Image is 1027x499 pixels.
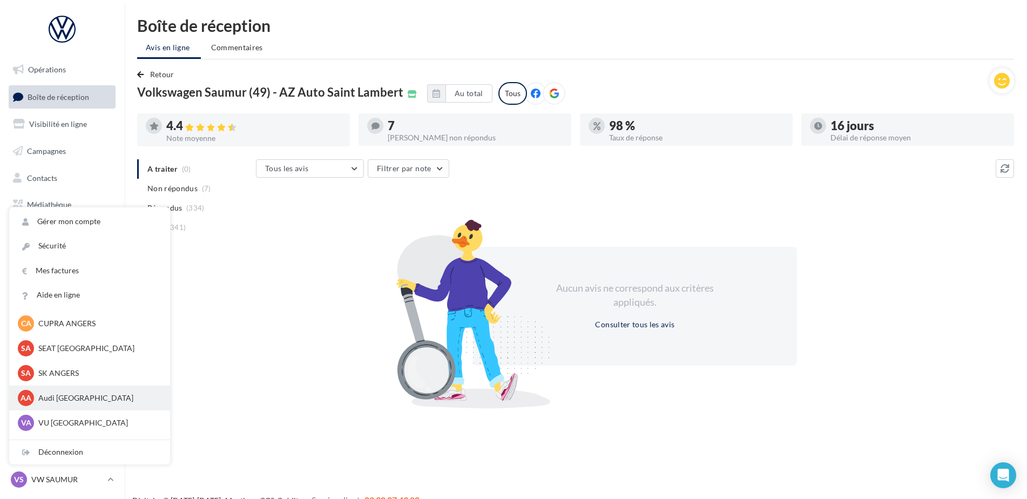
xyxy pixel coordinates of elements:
a: Contacts [6,167,118,190]
span: CA [21,318,31,329]
p: SEAT [GEOGRAPHIC_DATA] [38,343,157,354]
button: Au total [445,84,492,103]
button: Retour [137,68,179,81]
a: PLV et print personnalisable [6,247,118,279]
span: Médiathèque [27,200,71,209]
span: VA [21,417,31,428]
a: Opérations [6,58,118,81]
button: Au total [427,84,492,103]
span: AA [21,393,31,403]
div: Tous [498,82,527,105]
div: Open Intercom Messenger [990,462,1016,488]
div: 7 [388,120,563,132]
span: SA [21,343,31,354]
div: Note moyenne [166,134,341,142]
div: 16 jours [830,120,1005,132]
div: Déconnexion [9,440,170,464]
span: Tous les avis [265,164,309,173]
span: Commentaires [211,42,263,53]
span: (334) [186,204,205,212]
div: Aucun avis ne correspond aux critères appliqués. [542,281,728,309]
div: Délai de réponse moyen [830,134,1005,141]
div: Taux de réponse [609,134,784,141]
p: SK ANGERS [38,368,157,379]
span: Volkswagen Saumur (49) - AZ Auto Saint Lambert [137,86,403,98]
a: Campagnes [6,140,118,163]
button: Filtrer par note [368,159,449,178]
span: Non répondus [147,183,198,194]
span: (341) [168,223,186,232]
span: (7) [202,184,211,193]
span: Visibilité en ligne [29,119,87,129]
p: VU [GEOGRAPHIC_DATA] [38,417,157,428]
p: CUPRA ANGERS [38,318,157,329]
a: Médiathèque [6,193,118,216]
button: Consulter tous les avis [591,318,679,331]
p: Audi [GEOGRAPHIC_DATA] [38,393,157,403]
a: Boîte de réception [6,85,118,109]
div: Boîte de réception [137,17,1014,33]
a: VS VW SAUMUR [9,469,116,490]
span: Contacts [27,173,57,182]
span: Campagnes [27,146,66,156]
a: Visibilité en ligne [6,113,118,136]
span: SA [21,368,31,379]
a: Gérer mon compte [9,210,170,234]
span: VS [14,474,24,485]
span: Répondus [147,203,183,213]
button: Tous les avis [256,159,364,178]
a: Calendrier [6,220,118,243]
span: Opérations [28,65,66,74]
a: Mes factures [9,259,170,283]
div: 98 % [609,120,784,132]
a: Aide en ligne [9,283,170,307]
div: 4.4 [166,120,341,132]
a: Campagnes DataOnDemand [6,283,118,315]
a: Sécurité [9,234,170,258]
span: Boîte de réception [28,92,89,101]
p: VW SAUMUR [31,474,103,485]
span: Retour [150,70,174,79]
div: [PERSON_NAME] non répondus [388,134,563,141]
